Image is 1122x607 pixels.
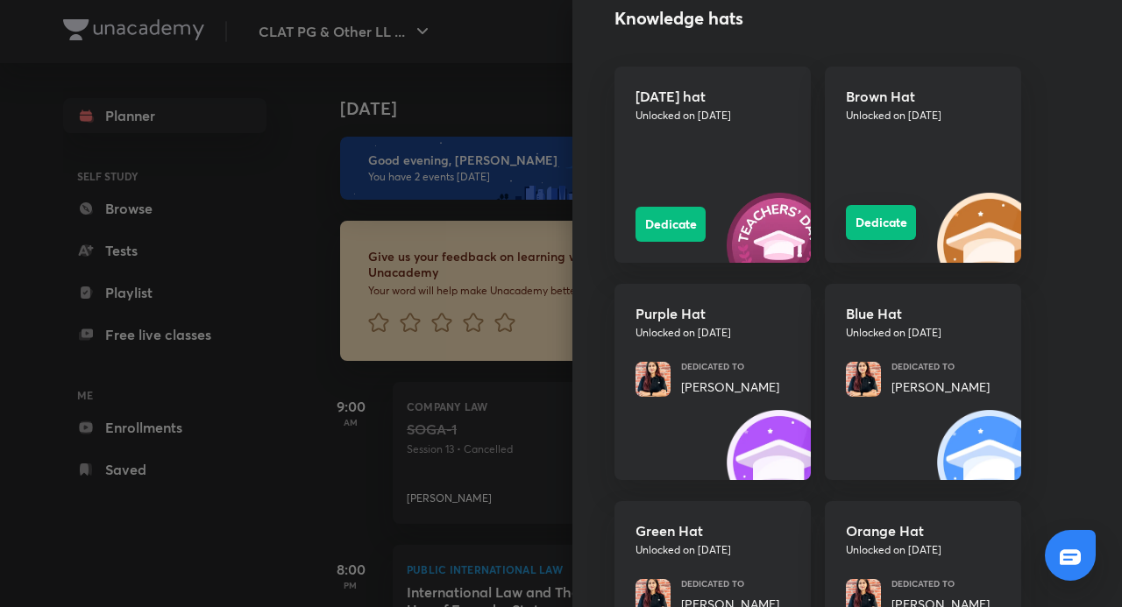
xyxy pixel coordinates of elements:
img: Brown Hat [937,193,1042,298]
img: Teachers' Day hat [727,193,832,298]
h5: [DATE] hat [636,88,790,104]
h5: Brown Hat [846,88,1000,104]
button: Dedicate [846,205,916,240]
p: Unlocked on [DATE] [846,108,1000,124]
h4: Knowledge hats [614,5,1021,32]
p: Unlocked on [DATE] [636,108,790,124]
button: Dedicate [636,207,706,242]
